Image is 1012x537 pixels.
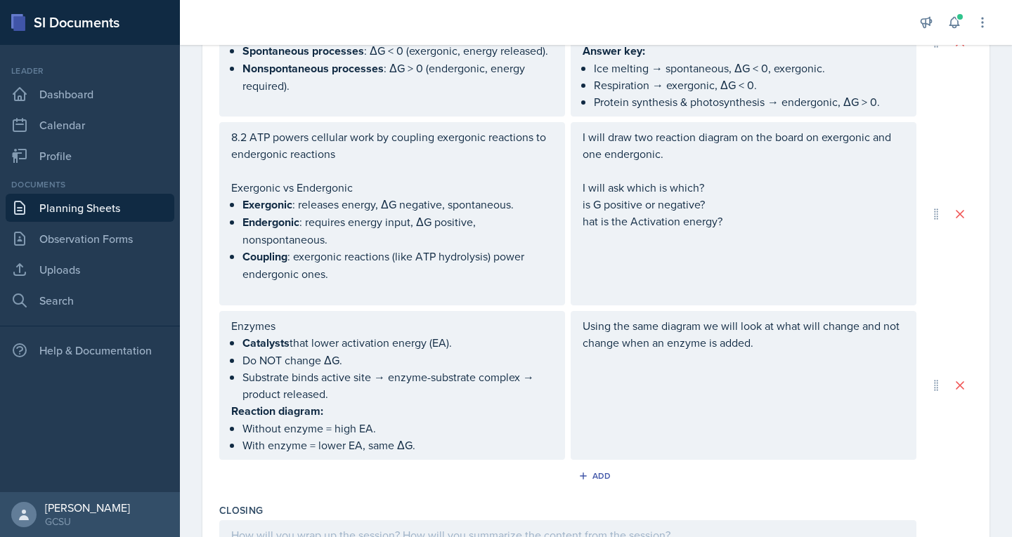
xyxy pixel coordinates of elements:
div: Leader [6,65,174,77]
p: hat is the Activation energy? [583,213,904,230]
p: Using the same diagram we will look at what will change and not change when an enzyme is added. [583,317,904,351]
div: [PERSON_NAME] [45,500,130,515]
strong: Coupling [242,248,287,265]
p: Do NOT change ΔG. [242,352,553,369]
div: Add [581,470,611,482]
p: that lower activation energy (EA). [242,334,553,352]
p: Without enzyme = high EA. [242,420,553,437]
p: : ΔG < 0 (exergonic, energy released). [242,42,553,60]
strong: Answer key: [583,43,645,59]
strong: Spontaneous processes [242,43,364,59]
div: Documents [6,178,174,191]
p: Enzymes [231,317,553,334]
div: Help & Documentation [6,336,174,364]
a: Observation Forms [6,225,174,253]
p: Protein synthesis & photosynthesis → endergonic, ΔG > 0. [594,93,904,110]
p: Respiration → exergonic, ΔG < 0. [594,77,904,93]
p: I will ask which is which? [583,179,904,196]
p: : releases energy, ΔG negative, spontaneous. [242,196,553,213]
p: Ice melting → spontaneous, ΔG < 0, exergonic. [594,60,904,77]
p: With enzyme = lower EA, same ΔG. [242,437,553,453]
p: : requires energy input, ΔG positive, nonspontaneous. [242,213,553,248]
div: GCSU [45,515,130,529]
strong: Nonspontaneous processes [242,60,384,77]
p: Exergonic vs Endergonic [231,179,553,196]
a: Calendar [6,111,174,139]
strong: Catalysts [242,335,290,351]
a: Uploads [6,256,174,284]
a: Profile [6,142,174,170]
a: Dashboard [6,80,174,108]
p: is G positive or negative? [583,196,904,213]
p: : ΔG > 0 (endergonic, energy required). [242,60,553,94]
strong: Endergonic [242,214,299,230]
p: 8.2 ATP powers cellular work by coupling exergonic reactions to endergonic reactions [231,128,553,162]
p: Substrate binds active site → enzyme-substrate complex → product released. [242,369,553,402]
strong: Reaction diagram: [231,403,323,419]
p: : exergonic reactions (like ATP hydrolysis) power endergonic ones. [242,248,553,282]
p: I will draw two reaction diagram on the board on exergonic and one endergonic. [583,128,904,162]
label: Closing [219,503,263,517]
strong: Exergonic [242,197,292,213]
a: Planning Sheets [6,194,174,222]
button: Add [573,465,619,486]
a: Search [6,286,174,314]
